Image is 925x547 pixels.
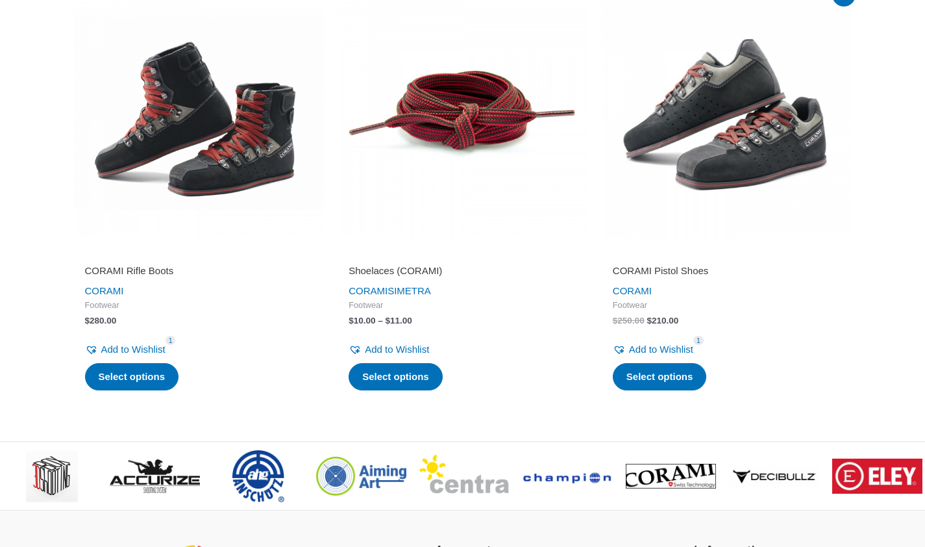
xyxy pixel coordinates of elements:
[166,336,176,346] span: 1
[613,340,693,359] a: Add to Wishlist
[85,264,313,277] h2: CORAMI Rifle Boots
[349,285,388,296] a: CORAMI
[101,344,166,355] span: Add to Wishlist
[349,316,375,325] bdi: 10.00
[629,344,693,355] span: Add to Wishlist
[85,285,124,296] a: CORAMI
[349,340,429,359] a: Add to Wishlist
[613,246,841,262] iframe: Customer reviews powered by Trustpilot
[613,316,645,325] bdi: 250.00
[85,316,117,325] bdi: 280.00
[647,316,678,325] bdi: 210.00
[349,300,576,311] span: Footwear
[378,316,383,325] span: –
[349,264,576,277] h2: Shoelaces (CORAMI)
[85,363,179,390] a: Select options for “CORAMI Rifle Boots”
[365,344,429,355] span: Add to Wishlist
[613,300,841,311] span: Footwear
[386,316,412,325] bdi: 11.00
[85,300,313,311] span: Footwear
[832,459,922,494] img: brand logo
[386,316,391,325] span: $
[388,285,431,296] a: SIMETRA
[613,264,841,282] a: CORAMI Pistol Shoes
[693,336,704,346] span: 1
[85,340,166,359] a: Add to Wishlist
[613,285,652,296] a: CORAMI
[349,264,576,282] a: Shoelaces (CORAMI)
[85,246,313,262] iframe: Customer reviews powered by Trustpilot
[613,363,707,390] a: Select options for “CORAMI Pistol Shoes”
[85,316,90,325] span: $
[349,316,354,325] span: $
[613,316,618,325] span: $
[613,264,841,277] h2: CORAMI Pistol Shoes
[349,246,576,262] iframe: Customer reviews powered by Trustpilot
[647,316,652,325] span: $
[85,264,313,282] a: CORAMI Rifle Boots
[349,363,443,390] a: Select options for “Shoelaces (CORAMI)”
